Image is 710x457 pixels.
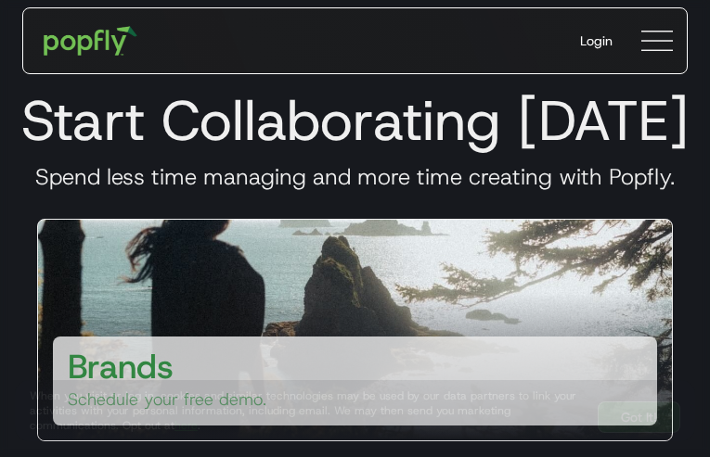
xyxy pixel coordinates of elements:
h3: Spend less time managing and more time creating with Popfly. [15,163,695,191]
div: When you visit or log in, cookies and similar technologies may be used by our data partners to li... [30,388,583,433]
a: home [31,13,150,69]
a: here [174,418,198,433]
a: Got It! [598,401,680,433]
h3: Brands [68,344,174,388]
a: Login [565,17,627,65]
h1: Start Collaborating [DATE] [15,87,695,154]
div: Login [580,32,613,50]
